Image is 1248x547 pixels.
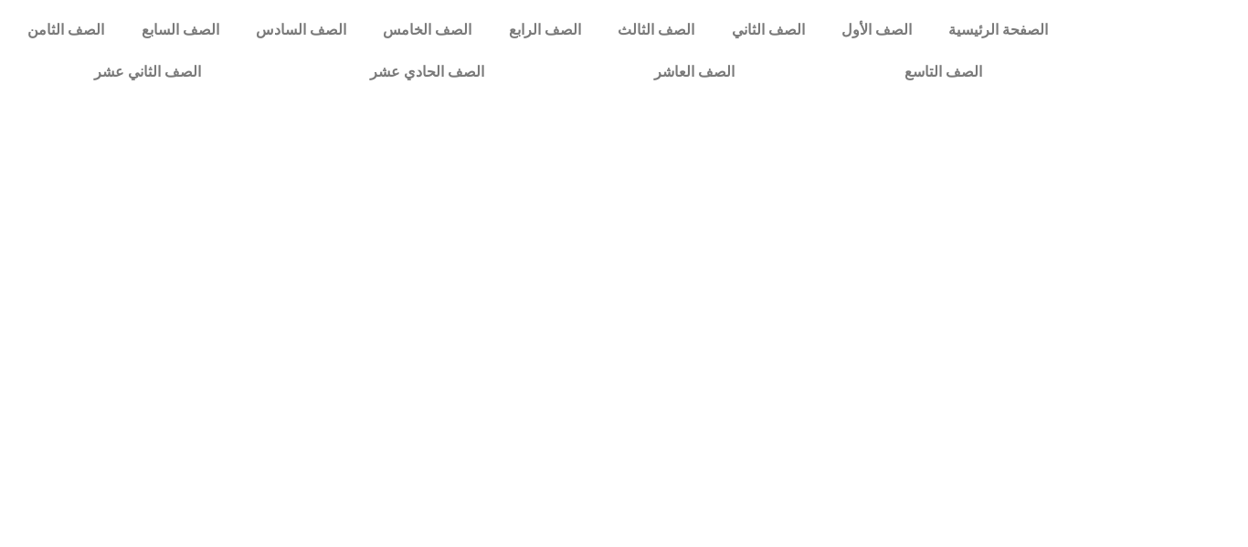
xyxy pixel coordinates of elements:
[9,9,122,51] a: الصف الثامن
[930,9,1066,51] a: الصفحة الرئيسية
[9,51,286,93] a: الصف الثاني عشر
[238,9,365,51] a: الصف السادس
[823,9,930,51] a: الصف الأول
[286,51,570,93] a: الصف الحادي عشر
[365,9,490,51] a: الصف الخامس
[599,9,713,51] a: الصف الثالث
[122,9,237,51] a: الصف السابع
[713,9,822,51] a: الصف الثاني
[491,9,599,51] a: الصف الرابع
[569,51,820,93] a: الصف العاشر
[820,51,1067,93] a: الصف التاسع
